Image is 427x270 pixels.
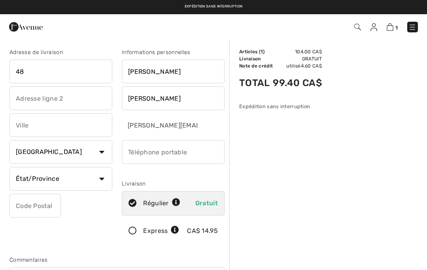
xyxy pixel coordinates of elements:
input: Code Postal [9,194,61,217]
img: Mes infos [370,23,377,31]
a: Expédition sans interruption [185,4,242,8]
div: Livraison [122,180,225,188]
td: Gratuit [273,55,322,62]
input: Prénom [122,60,225,83]
td: Livraison [239,55,273,62]
div: Informations personnelles [122,48,225,56]
input: Ville [9,113,112,137]
td: utilisé [273,62,322,69]
span: Gratuit [195,199,218,207]
img: Recherche [354,24,361,30]
img: Menu [408,23,416,31]
div: CA$ 14.95 [187,226,218,236]
td: Articles ( ) [239,48,273,55]
span: 1 [261,49,263,54]
td: 99.40 CA$ [273,69,322,96]
div: Expédition sans interruption [239,103,322,110]
td: Total [239,69,273,96]
input: Adresse ligne 1 [9,60,112,83]
div: Régulier [143,199,180,208]
a: 1 [387,22,398,32]
td: 104.00 CA$ [273,48,322,55]
input: Téléphone portable [122,140,225,164]
img: Panier d'achat [387,23,393,31]
div: Express [143,226,179,236]
input: Adresse ligne 2 [9,86,112,110]
div: Adresse de livraison [9,48,112,56]
span: 4.60 CA$ [301,63,322,69]
img: 1ère Avenue [9,19,43,35]
div: Commentaires [9,256,225,264]
input: Nom de famille [122,86,225,110]
a: 1ère Avenue [9,22,43,30]
td: Note de crédit [239,62,273,69]
input: Courriel [122,113,199,137]
span: 1 [395,25,398,31]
